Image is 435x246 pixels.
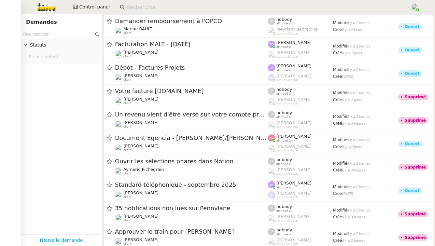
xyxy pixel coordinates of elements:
[69,3,114,12] button: Control panel
[276,238,312,242] span: [PERSON_NAME]
[333,74,342,79] span: Créé
[123,190,159,195] span: [PERSON_NAME]
[276,55,298,59] span: suppervisé par
[268,41,275,48] img: svg
[333,51,342,55] span: Créé
[276,214,312,219] span: [PERSON_NAME]
[123,219,132,222] span: client
[115,143,268,152] app-user-detailed-label: client
[268,191,333,199] app-user-label: suppervisé par
[333,91,347,95] span: Modifié
[115,205,268,211] span: 35 notifications non lues sur Pennylane
[276,191,312,196] span: [PERSON_NAME]
[276,157,292,162] span: nobody
[268,74,333,82] app-user-label: suppervisé par
[342,145,362,149] span: il y a 2 jours
[115,120,268,129] app-user-detailed-label: client
[123,172,132,175] span: client
[412,4,419,11] img: users%2FPPrFYTsEAUgQy5cK5MCpqKbOX8K2%2Favatar%2FCapture%20d%E2%80%99e%CC%81cran%202023-06-05%20a%...
[268,87,333,95] app-user-label: attribué à
[405,236,426,239] div: Supprimé
[405,142,420,146] div: Ouvert
[347,162,371,165] span: il y a 2 heures
[268,191,275,198] img: svg
[405,118,426,122] div: Supprimé
[276,110,292,115] span: nobody
[276,233,291,236] span: attribué à
[342,169,365,172] span: il y a 3 heures
[405,48,420,52] div: Ouvert
[268,215,275,222] img: users%2FoFdbodQ3TgNoWt9kP3GXAs5oaCq1%2Favatar%2Fprofile-pic.png
[333,44,347,48] span: Modifié
[115,191,122,198] img: users%2FRcIDm4Xn1TPHYwgLThSv8RQYtaM2%2Favatar%2F95761f7a-40c3-4bb5-878d-fe785e6f95b2
[405,72,420,75] div: Ouvert
[347,45,371,48] span: il y a 2 heures
[115,18,268,24] span: Demander remboursement à l'OPCO
[115,74,122,81] img: users%2FfjlNmCTkLiVoA3HQjY3GA5JXGxb2%2Favatar%2Fstarofservice_97480retdsc0392.png
[123,167,164,172] span: Aymeric Pichegrain
[115,214,268,222] app-user-detailed-label: client
[342,75,353,78] span: [DATE]
[268,97,333,105] app-user-label: suppervisé par
[268,214,333,223] app-user-label: suppervisé par
[276,162,291,166] span: attribué à
[347,232,371,236] span: il y a 2 heures
[276,242,298,246] span: suppervisé par
[126,3,404,12] input: Rechercher
[40,237,83,244] a: Nouvelle demande
[276,92,291,96] span: attribué à
[115,50,268,58] app-user-detailed-label: client
[123,214,159,219] span: [PERSON_NAME]
[268,120,333,129] app-user-label: suppervisé par
[30,41,99,49] span: Statuts
[347,185,371,189] span: il y a 2 heures
[276,204,292,209] span: nobody
[268,27,275,34] img: users%2FaellJyylmXSg4jqeVbanehhyYJm1%2Favatar%2Fprofile-pic%20(4).png
[342,215,365,219] span: il y a 3 heures
[333,114,347,119] span: Modifié
[333,144,342,149] span: Créé
[115,112,268,117] span: Un revenu vient d'être versé sur votre compte prépayé
[333,184,347,189] span: Modifié
[333,67,347,72] span: Modifié
[26,18,57,27] nz-page-header-title: Demandes
[115,168,122,175] img: users%2F1PNv5soDtMeKgnH5onPMHqwjzQn1%2Favatar%2Fd0f44614-3c2d-49b8-95e9-0356969fcfd1
[115,26,268,35] app-user-detailed-label: client
[333,20,347,25] span: Modifié
[276,87,292,92] span: nobody
[23,31,94,38] input: Rechercher
[342,51,362,55] span: il y a 2 jours
[115,41,268,47] span: Facturation MALT - [DATE]
[268,144,333,152] app-user-label: suppervisé par
[342,239,365,242] span: il y a 2 heures
[123,73,159,78] span: [PERSON_NAME]
[276,78,298,82] span: suppervisé par
[268,110,333,119] app-user-label: attribué à
[347,209,371,212] span: il y a 2 heures
[268,98,275,105] img: users%2FyQfMwtYgTqhRP2YHWHmG2s2LYaD3%2Favatar%2Fprofile-pic.png
[405,95,426,99] div: Supprimé
[276,196,298,199] span: suppervisé par
[276,22,291,25] span: attribué à
[115,214,122,222] img: users%2F3XW7N0tEcIOoc8sxKxWqDcFn91D2%2Favatar%2F5653ca14-9fea-463f-a381-ec4f4d723a3b
[115,97,122,104] img: users%2FfjlNmCTkLiVoA3HQjY3GA5JXGxb2%2Favatar%2Fstarofservice_97480retdsc0392.png
[276,69,291,72] span: attribué à
[276,172,298,176] span: suppervisé par
[115,88,268,94] span: Votre facture [DOMAIN_NAME]
[333,215,342,219] span: Créé
[276,74,312,78] span: [PERSON_NAME]
[268,181,275,188] img: svg
[333,161,347,166] span: Modifié
[123,97,159,102] span: [PERSON_NAME]
[123,125,132,129] span: client
[333,168,342,172] span: Créé
[276,134,312,139] span: [PERSON_NAME]
[342,28,365,32] span: il y a 4 heures
[123,120,159,125] span: [PERSON_NAME]
[268,144,275,152] img: users%2FoFdbodQ3TgNoWt9kP3GXAs5oaCq1%2Favatar%2Fprofile-pic.png
[115,121,122,128] img: users%2F8F3ae0CdRNRxLT9M8DTLuFZT1wq1%2Favatar%2F8d3ba6ea-8103-41c2-84d4-2a4cca0cf040
[347,91,371,95] span: il y a 2 heures
[276,63,312,68] span: [PERSON_NAME]
[268,181,333,189] app-user-label: attribué à
[115,182,268,188] span: Standard téléphonique - septembre 2025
